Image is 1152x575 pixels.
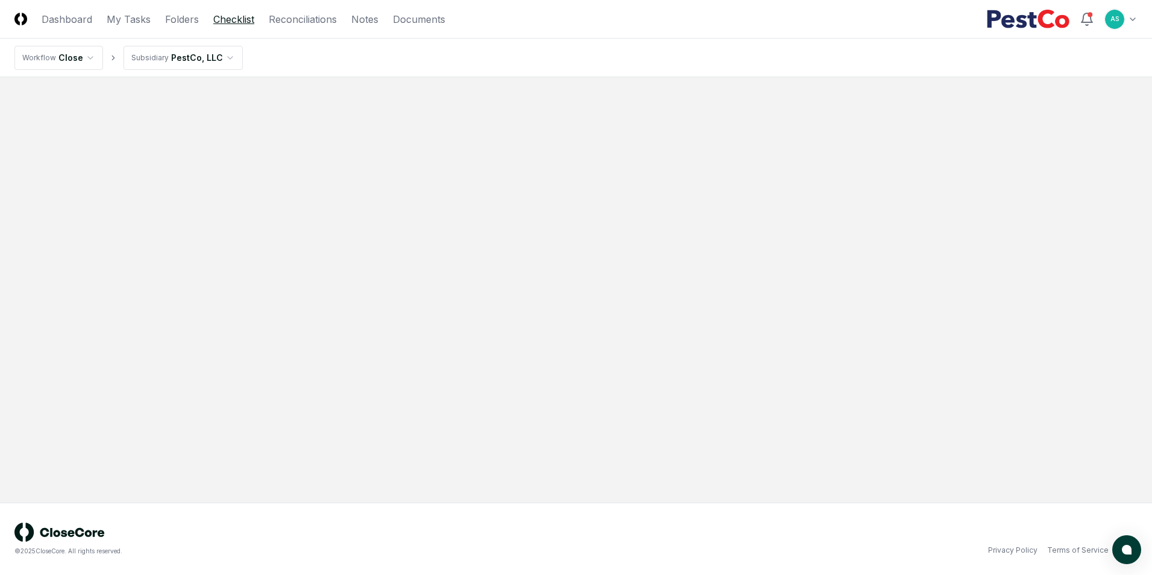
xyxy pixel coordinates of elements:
a: Checklist [213,12,254,27]
a: My Tasks [107,12,151,27]
img: PestCo logo [986,10,1070,29]
button: AS [1104,8,1125,30]
a: Notes [351,12,378,27]
a: Reconciliations [269,12,337,27]
button: atlas-launcher [1112,535,1141,564]
img: logo [14,523,105,542]
a: Terms of Service [1047,545,1109,556]
a: Dashboard [42,12,92,27]
div: Workflow [22,52,56,63]
nav: breadcrumb [14,46,243,70]
span: AS [1110,14,1119,24]
div: © 2025 CloseCore. All rights reserved. [14,547,576,556]
a: Folders [165,12,199,27]
div: Subsidiary [131,52,169,63]
img: Logo [14,13,27,25]
a: Privacy Policy [988,545,1038,556]
a: Documents [393,12,445,27]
